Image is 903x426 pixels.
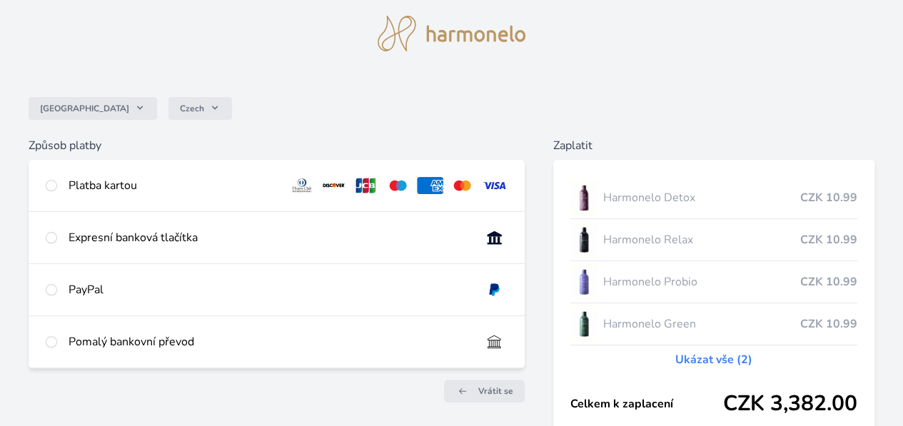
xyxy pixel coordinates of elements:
[289,177,316,194] img: diners.svg
[723,391,857,417] span: CZK 3,382.00
[603,273,800,290] span: Harmonelo Probio
[570,222,597,258] img: CLEAN_RELAX_se_stinem_x-lo.jpg
[69,177,278,194] div: Platba kartou
[417,177,443,194] img: amex.svg
[481,281,508,298] img: paypal.svg
[553,137,874,154] h6: Zaplatit
[481,177,508,194] img: visa.svg
[603,189,800,206] span: Harmonelo Detox
[478,385,513,397] span: Vrátit se
[800,273,857,290] span: CZK 10.99
[69,229,470,246] div: Expresní banková tlačítka
[449,177,475,194] img: mc.svg
[444,380,525,402] a: Vrátit se
[168,97,232,120] button: Czech
[385,177,411,194] img: maestro.svg
[353,177,379,194] img: jcb.svg
[481,229,508,246] img: onlineBanking_CZ.svg
[603,315,800,333] span: Harmonelo Green
[69,333,470,350] div: Pomalý bankovní převod
[675,351,752,368] a: Ukázat vše (2)
[321,177,347,194] img: discover.svg
[69,281,470,298] div: PayPal
[378,16,526,51] img: logo.svg
[481,333,508,350] img: bankTransfer_IBAN.svg
[570,180,597,215] img: DETOX_se_stinem_x-lo.jpg
[180,103,204,114] span: Czech
[800,315,857,333] span: CZK 10.99
[603,231,800,248] span: Harmonelo Relax
[800,231,857,248] span: CZK 10.99
[29,137,525,154] h6: Způsob platby
[570,395,723,412] span: Celkem k zaplacení
[570,306,597,342] img: CLEAN_GREEN_se_stinem_x-lo.jpg
[40,103,129,114] span: [GEOGRAPHIC_DATA]
[800,189,857,206] span: CZK 10.99
[29,97,157,120] button: [GEOGRAPHIC_DATA]
[570,264,597,300] img: CLEAN_PROBIO_se_stinem_x-lo.jpg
